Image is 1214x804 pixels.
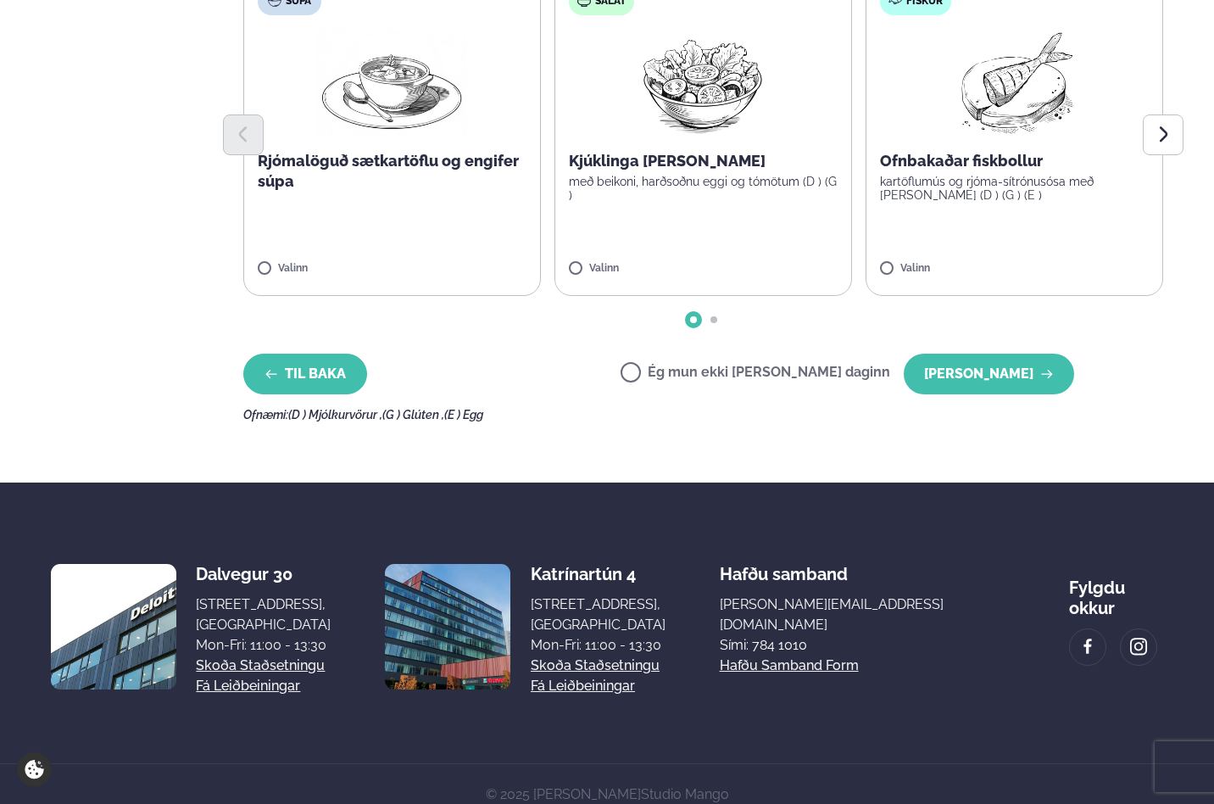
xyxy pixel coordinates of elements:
[223,114,264,155] button: Previous slide
[531,564,665,584] div: Katrínartún 4
[720,635,1016,656] p: Sími: 784 1010
[531,635,665,656] div: Mon-Fri: 11:00 - 13:30
[1143,114,1183,155] button: Next slide
[641,786,729,802] a: Studio Mango
[904,354,1074,394] button: [PERSON_NAME]
[385,564,510,690] img: image alt
[628,29,778,137] img: Salad.png
[288,408,382,422] span: (D ) Mjólkurvörur ,
[196,656,325,676] a: Skoða staðsetningu
[720,656,859,676] a: Hafðu samband form
[196,595,331,635] div: [STREET_ADDRESS], [GEOGRAPHIC_DATA]
[51,564,176,690] img: image alt
[196,676,300,696] a: Fá leiðbeiningar
[880,151,1149,171] p: Ofnbakaðar fiskbollur
[531,656,660,676] a: Skoða staðsetningu
[569,175,838,202] p: með beikoni, harðsoðnu eggi og tómötum (D ) (G )
[1070,629,1105,665] a: image alt
[880,175,1149,202] p: kartöflumús og rjóma-sítrónusósa með [PERSON_NAME] (D ) (G ) (E )
[258,151,526,192] p: Rjómalöguð sætkartöflu og engifer súpa
[720,550,848,584] span: Hafðu samband
[1121,629,1156,665] a: image alt
[1129,637,1148,656] img: image alt
[690,316,697,323] span: Go to slide 1
[243,354,367,394] button: Til baka
[317,29,466,137] img: Soup.png
[531,676,635,696] a: Fá leiðbeiningar
[196,564,331,584] div: Dalvegur 30
[1078,637,1097,656] img: image alt
[569,151,838,171] p: Kjúklinga [PERSON_NAME]
[531,595,665,635] div: [STREET_ADDRESS], [GEOGRAPHIC_DATA]
[17,752,52,787] a: Cookie settings
[486,786,729,802] span: © 2025 [PERSON_NAME]
[939,29,1089,137] img: Fish.png
[243,408,1164,422] div: Ofnæmi:
[196,635,331,656] div: Mon-Fri: 11:00 - 13:30
[710,316,717,323] span: Go to slide 2
[382,408,444,422] span: (G ) Glúten ,
[444,408,483,422] span: (E ) Egg
[720,595,1016,635] a: [PERSON_NAME][EMAIL_ADDRESS][DOMAIN_NAME]
[1069,564,1163,618] div: Fylgdu okkur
